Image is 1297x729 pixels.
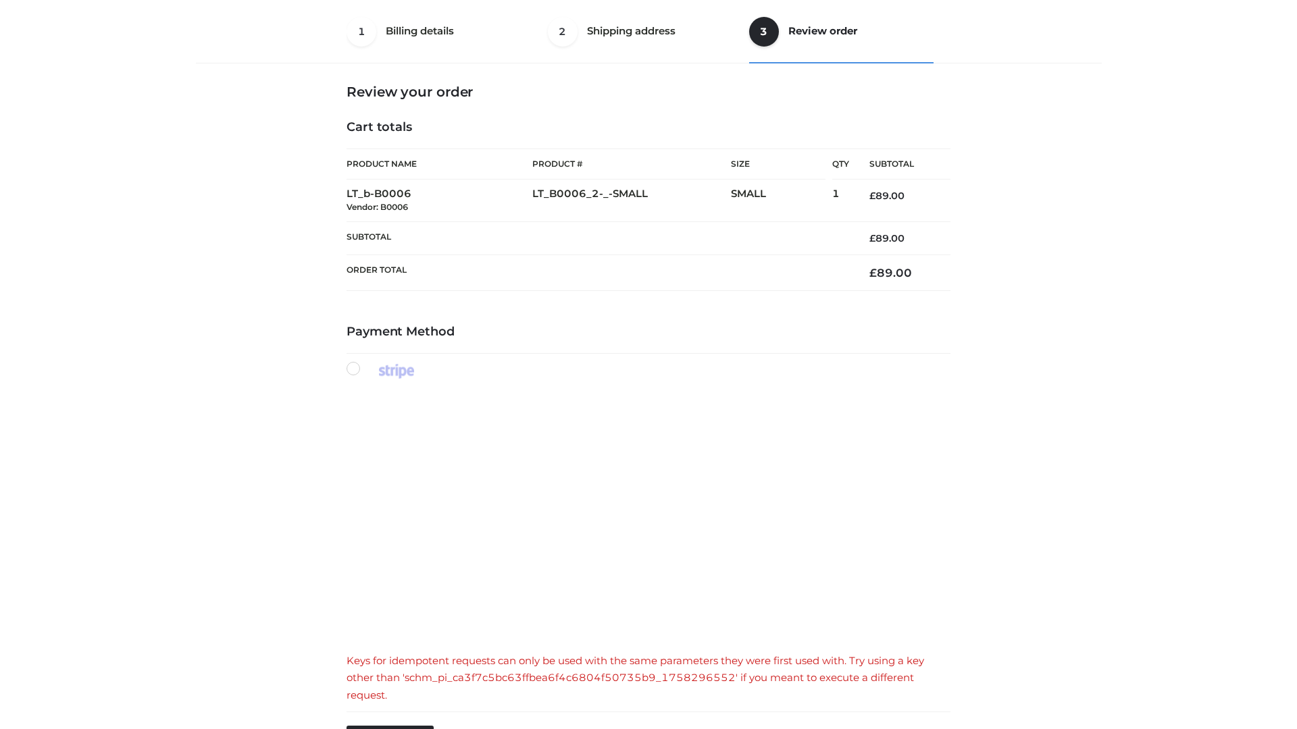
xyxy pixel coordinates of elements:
td: LT_b-B0006 [347,180,532,222]
bdi: 89.00 [869,266,912,279]
iframe: Secure payment input frame [344,393,948,637]
h4: Cart totals [347,120,950,135]
td: 1 [832,180,849,222]
th: Order Total [347,255,849,291]
th: Subtotal [849,149,950,180]
td: LT_B0006_2-_-SMALL [532,180,731,222]
th: Product Name [347,148,532,180]
small: Vendor: B0006 [347,202,408,212]
h3: Review your order [347,84,950,100]
bdi: 89.00 [869,232,905,244]
span: £ [869,190,875,202]
th: Size [731,149,825,180]
span: £ [869,266,877,279]
h4: Payment Method [347,325,950,340]
th: Qty [832,148,849,180]
bdi: 89.00 [869,190,905,202]
div: Keys for idempotent requests can only be used with the same parameters they were first used with.... [347,652,950,704]
th: Subtotal [347,221,849,254]
span: £ [869,232,875,244]
td: SMALL [731,180,832,222]
th: Product # [532,148,731,180]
